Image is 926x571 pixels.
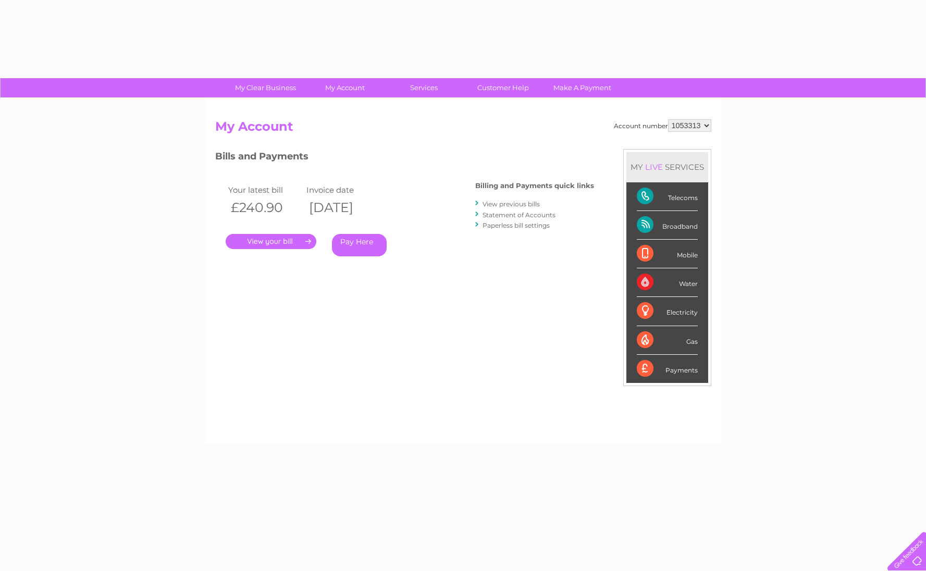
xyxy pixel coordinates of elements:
[614,119,711,132] div: Account number
[475,182,594,190] h4: Billing and Payments quick links
[539,78,625,97] a: Make A Payment
[637,297,698,326] div: Electricity
[637,182,698,211] div: Telecoms
[226,183,304,197] td: Your latest bill
[215,119,711,139] h2: My Account
[483,200,540,208] a: View previous bills
[637,326,698,355] div: Gas
[637,355,698,383] div: Payments
[302,78,388,97] a: My Account
[304,183,382,197] td: Invoice date
[226,197,304,218] th: £240.90
[460,78,546,97] a: Customer Help
[381,78,467,97] a: Services
[215,149,594,167] h3: Bills and Payments
[223,78,308,97] a: My Clear Business
[226,234,316,249] a: .
[637,211,698,240] div: Broadband
[626,152,708,182] div: MY SERVICES
[332,234,387,256] a: Pay Here
[483,221,550,229] a: Paperless bill settings
[637,268,698,297] div: Water
[483,211,555,219] a: Statement of Accounts
[637,240,698,268] div: Mobile
[304,197,382,218] th: [DATE]
[643,162,665,172] div: LIVE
